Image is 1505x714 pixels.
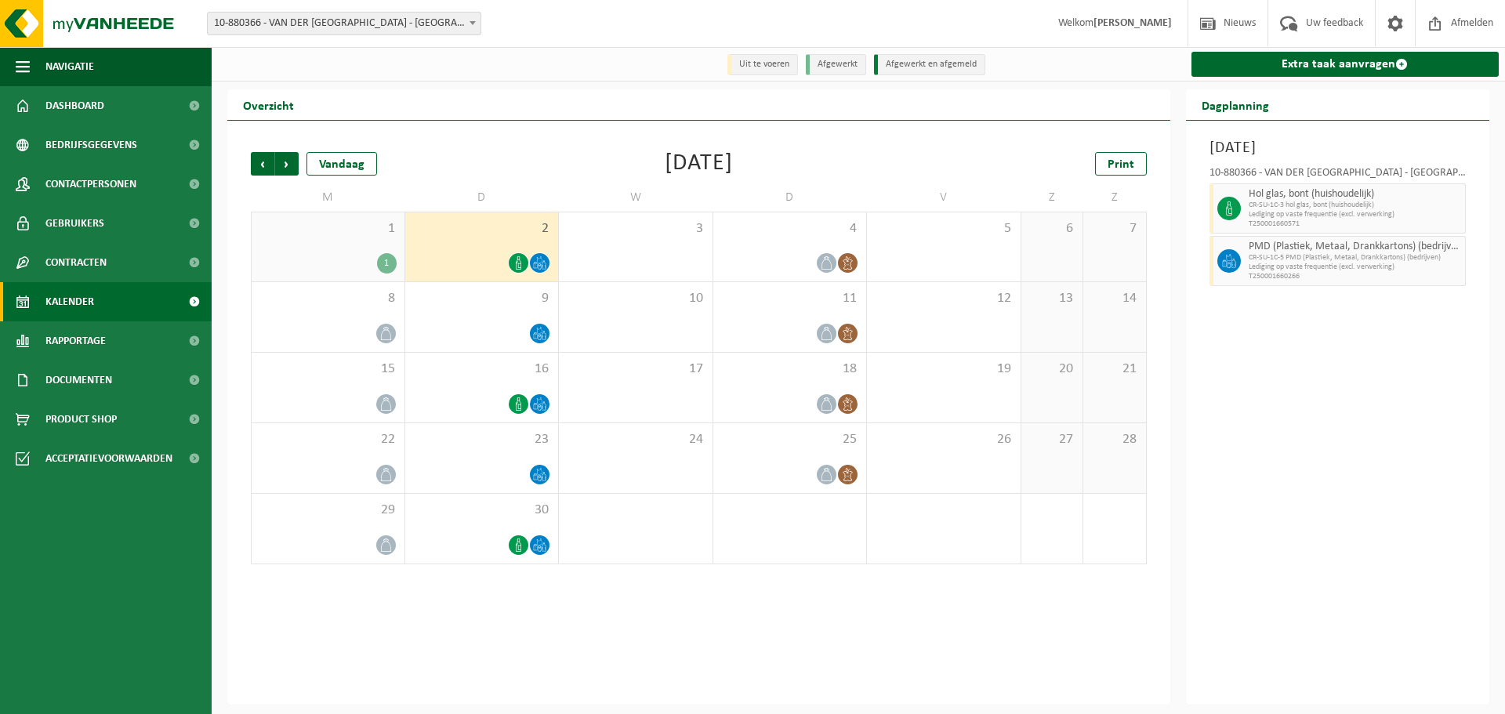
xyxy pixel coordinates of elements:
[567,361,705,378] span: 17
[1186,89,1285,120] h2: Dagplanning
[45,47,94,86] span: Navigatie
[45,282,94,321] span: Kalender
[1095,152,1147,176] a: Print
[713,183,868,212] td: D
[45,125,137,165] span: Bedrijfsgegevens
[45,361,112,400] span: Documenten
[867,183,1021,212] td: V
[413,290,551,307] span: 9
[1209,168,1467,183] div: 10-880366 - VAN DER [GEOGRAPHIC_DATA] - [GEOGRAPHIC_DATA]
[1249,272,1462,281] span: T250001660266
[1191,52,1500,77] a: Extra taak aanvragen
[45,321,106,361] span: Rapportage
[721,361,859,378] span: 18
[567,290,705,307] span: 10
[377,253,397,274] div: 1
[45,86,104,125] span: Dashboard
[875,431,1013,448] span: 26
[1091,290,1137,307] span: 14
[45,243,107,282] span: Contracten
[874,54,985,75] li: Afgewerkt en afgemeld
[1021,183,1084,212] td: Z
[1249,201,1462,210] span: CR-SU-1C-3 hol glas, bont (huishoudelijk)
[1029,220,1075,237] span: 6
[721,431,859,448] span: 25
[1209,136,1467,160] h3: [DATE]
[413,361,551,378] span: 16
[1249,210,1462,219] span: Lediging op vaste frequentie (excl. verwerking)
[559,183,713,212] td: W
[259,290,397,307] span: 8
[806,54,866,75] li: Afgewerkt
[875,361,1013,378] span: 19
[306,152,377,176] div: Vandaag
[251,183,405,212] td: M
[1249,219,1462,229] span: T250001660571
[1249,188,1462,201] span: Hol glas, bont (huishoudelijk)
[1108,158,1134,171] span: Print
[1083,183,1146,212] td: Z
[251,152,274,176] span: Vorige
[208,13,481,34] span: 10-880366 - VAN DER VALK HOTEL BRUGGE - OOSTKAMP - OOSTKAMP
[45,165,136,204] span: Contactpersonen
[567,220,705,237] span: 3
[1249,253,1462,263] span: CR-SU-1C-5 PMD (Plastiek, Metaal, Drankkartons) (bedrijven)
[1029,290,1075,307] span: 13
[413,502,551,519] span: 30
[259,220,397,237] span: 1
[1091,431,1137,448] span: 28
[721,290,859,307] span: 11
[727,54,798,75] li: Uit te voeren
[875,290,1013,307] span: 12
[567,431,705,448] span: 24
[259,502,397,519] span: 29
[45,400,117,439] span: Product Shop
[413,431,551,448] span: 23
[1093,17,1172,29] strong: [PERSON_NAME]
[1029,361,1075,378] span: 20
[275,152,299,176] span: Volgende
[405,183,560,212] td: D
[207,12,481,35] span: 10-880366 - VAN DER VALK HOTEL BRUGGE - OOSTKAMP - OOSTKAMP
[259,361,397,378] span: 15
[875,220,1013,237] span: 5
[665,152,733,176] div: [DATE]
[1029,431,1075,448] span: 27
[721,220,859,237] span: 4
[1091,220,1137,237] span: 7
[45,204,104,243] span: Gebruikers
[45,439,172,478] span: Acceptatievoorwaarden
[1249,241,1462,253] span: PMD (Plastiek, Metaal, Drankkartons) (bedrijven)
[1249,263,1462,272] span: Lediging op vaste frequentie (excl. verwerking)
[413,220,551,237] span: 2
[259,431,397,448] span: 22
[1091,361,1137,378] span: 21
[227,89,310,120] h2: Overzicht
